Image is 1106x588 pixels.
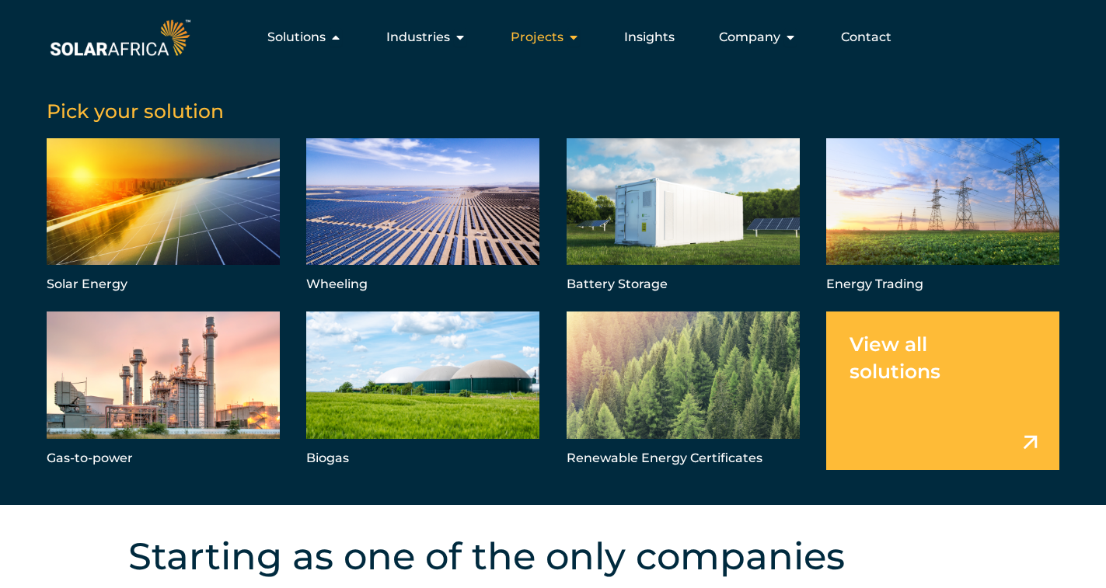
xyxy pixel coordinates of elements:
[47,138,280,296] a: Solar Energy
[511,28,563,47] span: Projects
[841,28,891,47] a: Contact
[267,28,326,47] span: Solutions
[47,99,1059,123] h5: Pick your solution
[194,22,904,53] div: Menu Toggle
[719,28,780,47] span: Company
[826,311,1059,469] a: View all solutions
[386,28,450,47] span: Industries
[624,28,675,47] a: Insights
[194,22,904,53] nav: Menu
